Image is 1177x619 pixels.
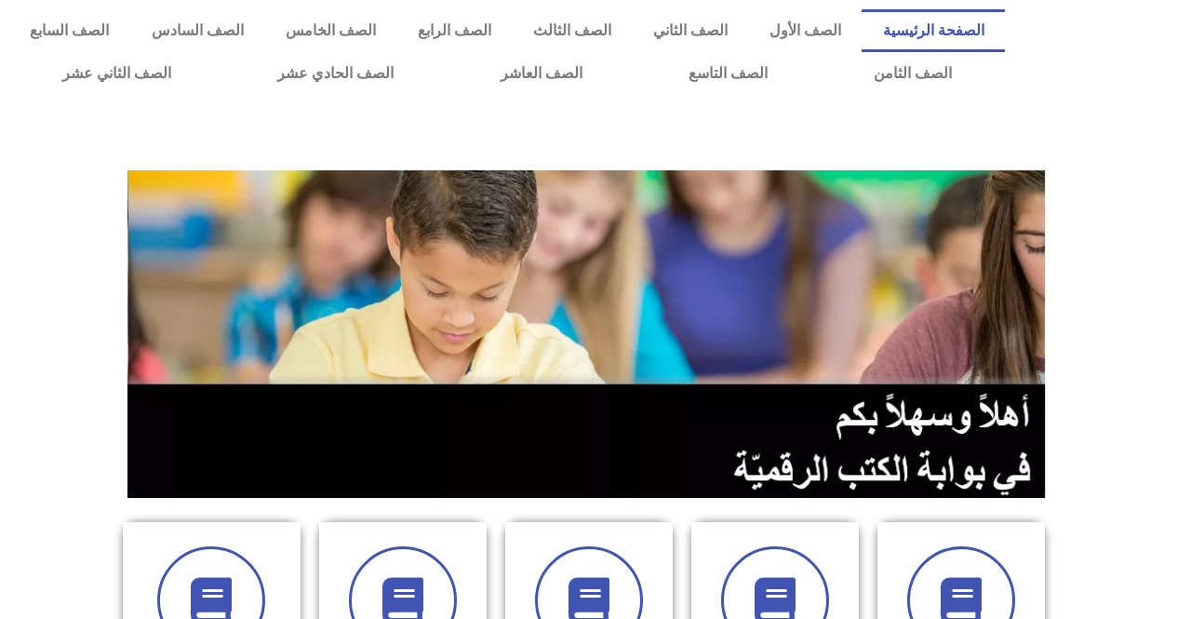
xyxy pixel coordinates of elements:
a: الصف الحادي عشر [224,52,447,95]
a: الصف الخامس [264,9,396,52]
a: الصف العاشر [448,52,635,95]
a: الصف السابع [9,9,130,52]
a: الصف الثاني [632,9,748,52]
a: الصف التاسع [635,52,821,95]
a: الصفحة الرئيسية [862,9,1005,52]
a: الصف الثاني عشر [9,52,224,95]
a: الصف الثامن [821,52,1005,95]
a: الصف الثالث [512,9,632,52]
a: الصف السادس [130,9,264,52]
a: الصف الأول [748,9,862,52]
a: الصف الرابع [396,9,512,52]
